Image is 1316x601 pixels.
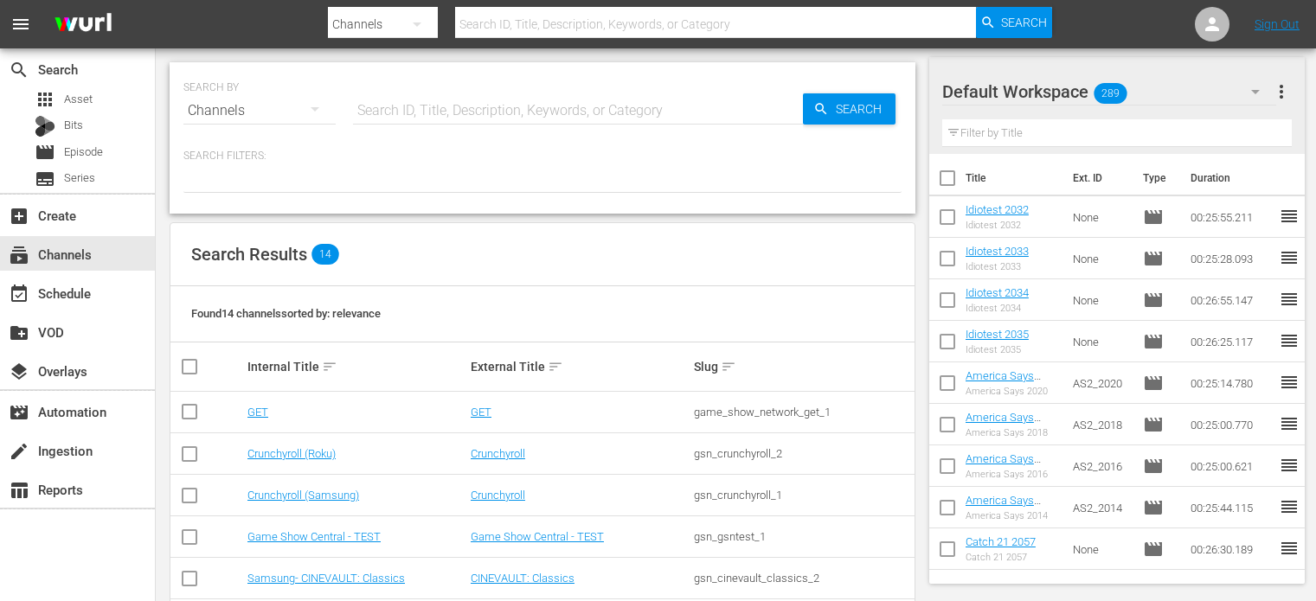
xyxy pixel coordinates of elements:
[191,244,307,265] span: Search Results
[829,93,896,125] span: Search
[35,142,55,163] span: movie
[64,117,83,134] span: Bits
[1143,290,1164,310] span: Episode
[1180,154,1284,202] th: Duration
[721,359,736,374] span: sort
[1184,196,1279,238] td: 00:25:55.211
[1066,404,1135,445] td: AS2_2018
[471,447,525,460] a: Crunchyroll
[35,116,55,137] div: Bits
[9,480,29,501] span: Reports
[966,411,1041,437] a: America Says 2018
[1143,414,1164,435] span: Episode
[966,427,1059,438] div: America Says 2018
[471,356,689,377] div: External Title
[966,510,1059,521] div: America Says 2014
[1184,238,1279,279] td: 00:25:28.093
[966,386,1059,397] div: America Says 2020
[9,441,29,462] span: Ingestion
[471,406,491,419] a: GET
[1066,196,1135,238] td: None
[1066,362,1135,404] td: AS2_2020
[64,91,93,108] span: Asset
[471,489,525,502] a: Crunchyroll
[1184,404,1279,445] td: 00:25:00.770
[64,169,95,187] span: Series
[247,406,268,419] a: GET
[311,244,339,265] span: 14
[1066,445,1135,487] td: AS2_2016
[1143,539,1164,559] span: Episode
[966,203,1029,216] a: Idiotest 2032
[966,286,1029,299] a: Idiotest 2034
[966,328,1029,341] a: Idiotest 2035
[1143,373,1164,393] span: Episode
[548,359,563,374] span: sort
[1143,207,1164,227] span: Episode
[9,323,29,343] span: create_new_folder
[247,356,465,377] div: Internal Title
[1184,321,1279,362] td: 00:26:25.117
[42,4,125,45] img: ans4CAIJ8jUAAAAAAAAAAAAAAAAAAAAAAAAgQb4GAAAAAAAAAAAAAAAAAAAAAAAAJMjXAAAAAAAAAAAAAAAAAAAAAAAAgAT5G...
[9,206,29,227] span: Create
[1066,528,1135,570] td: None
[694,530,912,543] div: gsn_gsntest_1
[966,535,1036,548] a: Catch 21 2057
[247,572,405,585] a: Samsung- CINEVAULT: Classics
[1094,75,1127,112] span: 289
[1066,279,1135,321] td: None
[1184,528,1279,570] td: 00:26:30.189
[1001,7,1047,38] span: Search
[1271,81,1292,102] span: more_vert
[976,7,1052,38] button: Search
[966,245,1029,258] a: Idiotest 2033
[183,86,336,135] div: Channels
[1143,497,1164,518] span: Episode
[1279,496,1300,517] span: reorder
[942,67,1276,116] div: Default Workspace
[247,530,381,543] a: Game Show Central - TEST
[35,169,55,189] span: Series
[1066,238,1135,279] td: None
[1255,17,1300,31] a: Sign Out
[966,154,1062,202] th: Title
[1066,487,1135,528] td: AS2_2014
[1184,362,1279,404] td: 00:25:14.780
[64,144,103,161] span: Episode
[1279,247,1300,268] span: reorder
[35,89,55,110] span: Asset
[9,361,29,382] span: Overlays
[694,489,912,502] div: gsn_crunchyroll_1
[1184,445,1279,487] td: 00:25:00.621
[1279,330,1300,351] span: reorder
[966,344,1029,355] div: Idiotest 2035
[1184,279,1279,321] td: 00:26:55.147
[966,369,1041,395] a: America Says 2020
[183,149,902,163] p: Search Filters:
[966,452,1041,478] a: America Says 2016
[10,14,31,35] span: menu
[9,402,29,423] span: Automation
[247,447,336,460] a: Crunchyroll (Roku)
[1279,206,1300,227] span: reorder
[1271,71,1292,112] button: more_vert
[1066,321,1135,362] td: None
[1279,538,1300,559] span: reorder
[9,60,29,80] span: Search
[1143,248,1164,269] span: Episode
[322,359,337,374] span: sort
[1133,154,1180,202] th: Type
[471,530,604,543] a: Game Show Central - TEST
[1279,455,1300,476] span: reorder
[1143,456,1164,476] span: Episode
[191,307,381,320] span: Found 14 channels sorted by: relevance
[1279,372,1300,393] span: reorder
[1279,413,1300,434] span: reorder
[966,494,1041,520] a: America Says 2014
[803,93,896,125] button: Search
[471,572,575,585] a: CINEVAULT: Classics
[694,447,912,460] div: gsn_crunchyroll_2
[9,245,29,265] span: Channels
[1184,487,1279,528] td: 00:25:44.115
[966,469,1059,480] div: America Says 2016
